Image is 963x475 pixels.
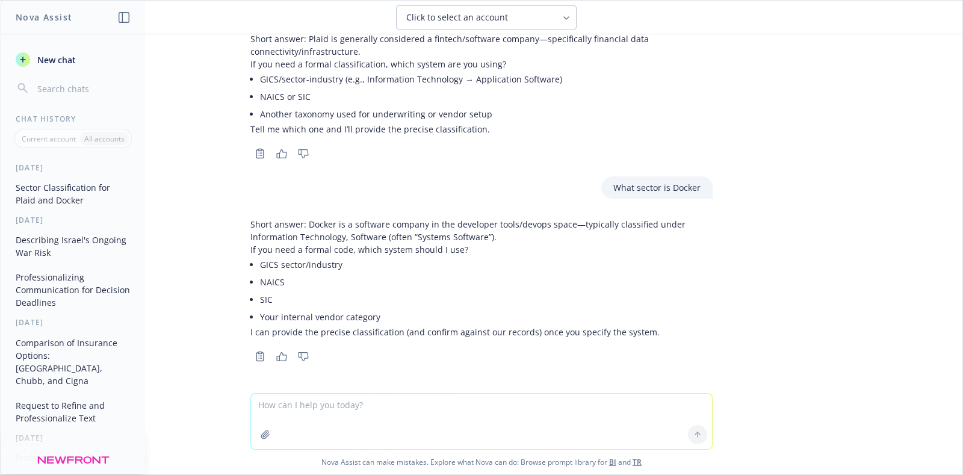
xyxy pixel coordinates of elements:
p: Short answer: Plaid is generally considered a fintech/software company—specifically financial dat... [250,33,713,58]
span: Click to select an account [406,11,508,23]
div: [DATE] [1,215,145,225]
button: Thumbs down [294,145,313,162]
button: Comparison of Insurance Options: [GEOGRAPHIC_DATA], Chubb, and Cigna [11,333,135,391]
svg: Copy to clipboard [255,148,265,159]
a: TR [633,457,642,467]
li: GICS/sector-industry (e.g., Information Technology → Application Software) [260,70,713,88]
button: Professionalizing Communication for Decision Deadlines [11,267,135,312]
h1: Nova Assist [16,11,72,23]
div: [DATE] [1,317,145,328]
button: Click to select an account [396,5,577,29]
div: [DATE] [1,433,145,443]
button: Request to Refine and Professionalize Text [11,396,135,428]
svg: Copy to clipboard [255,351,265,362]
li: SIC [260,291,713,308]
span: New chat [35,54,76,66]
p: Short answer: Docker is a software company in the developer tools/devops space—typically classifi... [250,218,713,243]
li: GICS sector/industry [260,256,713,273]
div: Chat History [1,114,145,124]
button: Thumbs down [294,348,313,365]
div: [DATE] [1,163,145,173]
li: Your internal vendor category [260,308,713,326]
li: Another taxonomy used for underwriting or vendor setup [260,105,713,123]
p: Current account [22,134,76,144]
p: I can provide the precise classification (and confirm against our records) once you specify the s... [250,326,713,338]
a: BI [609,457,616,467]
p: If you need a formal classification, which system are you using? [250,58,713,70]
p: What sector is Docker [613,181,701,194]
button: New chat [11,49,135,70]
li: NAICS [260,273,713,291]
input: Search chats [35,80,131,97]
button: Sector Classification for Plaid and Docker [11,178,135,210]
span: Nova Assist can make mistakes. Explore what Nova can do: Browse prompt library for and [5,450,958,474]
li: NAICS or SIC [260,88,713,105]
p: If you need a formal code, which system should I use? [250,243,713,256]
p: Tell me which one and I’ll provide the precise classification. [250,123,713,135]
p: All accounts [84,134,125,144]
button: Describing Israel's Ongoing War Risk [11,230,135,262]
